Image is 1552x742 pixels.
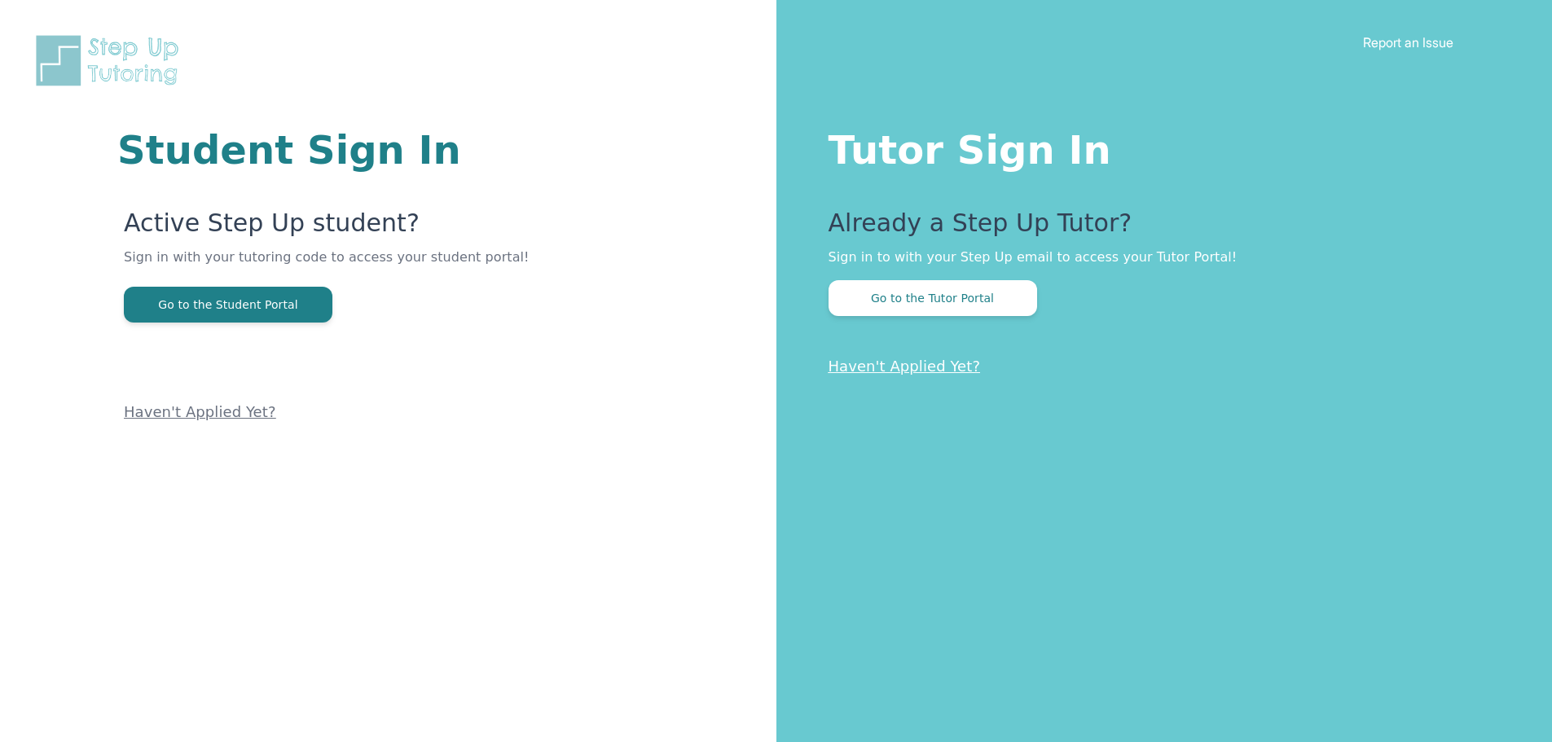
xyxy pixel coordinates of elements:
p: Active Step Up student? [124,209,581,248]
button: Go to the Tutor Portal [829,280,1037,316]
a: Go to the Tutor Portal [829,290,1037,305]
a: Go to the Student Portal [124,296,332,312]
button: Go to the Student Portal [124,287,332,323]
p: Already a Step Up Tutor? [829,209,1488,248]
p: Sign in to with your Step Up email to access your Tutor Portal! [829,248,1488,267]
h1: Student Sign In [117,130,581,169]
a: Haven't Applied Yet? [829,358,981,375]
h1: Tutor Sign In [829,124,1488,169]
a: Report an Issue [1363,34,1453,50]
a: Haven't Applied Yet? [124,403,276,420]
p: Sign in with your tutoring code to access your student portal! [124,248,581,287]
img: Step Up Tutoring horizontal logo [33,33,189,89]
